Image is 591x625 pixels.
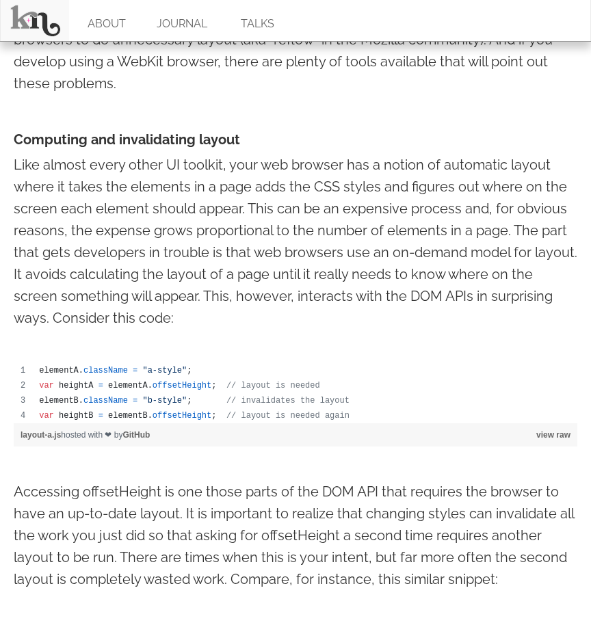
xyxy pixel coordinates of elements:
[187,396,192,405] span: ;
[59,411,93,421] span: heightB
[83,366,128,375] span: className
[14,481,577,590] p: Accessing offsetHeight is one those parts of the DOM API that requires the browser to have an up-...
[14,129,577,150] h4: Computing and invalidating layout
[39,396,79,405] span: elementB
[226,381,320,390] span: // layout is needed
[211,411,216,421] span: ;
[14,423,577,447] div: hosted with ❤ by
[98,381,103,390] span: =
[83,396,128,405] span: className
[39,411,54,421] span: var
[148,411,153,421] span: .
[211,381,216,390] span: ;
[226,411,350,421] span: // layout is needed again
[142,396,187,405] span: "b-style"
[59,381,93,390] span: heightA
[148,381,153,390] span: .
[14,154,577,329] p: Like almost every other UI toolkit, your web browser has a notion of automatic layout where it ta...
[187,366,192,375] span: ;
[21,430,61,440] a: layout-a.js
[39,381,54,390] span: var
[79,366,83,375] span: .
[122,430,150,440] a: GitHub
[39,366,79,375] span: elementA
[79,396,83,405] span: .
[14,363,577,423] div: layout-a.js content, created by kellegous on 11:46AM on January 23, 2013.
[98,411,103,421] span: =
[133,366,137,375] span: =
[536,430,570,440] a: view raw
[133,396,137,405] span: =
[142,366,187,375] span: "a-style"
[108,381,148,390] span: elementA
[108,411,148,421] span: elementB
[153,381,211,390] span: offsetHeight
[153,411,211,421] span: offsetHeight
[226,396,350,405] span: // invalidates the layout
